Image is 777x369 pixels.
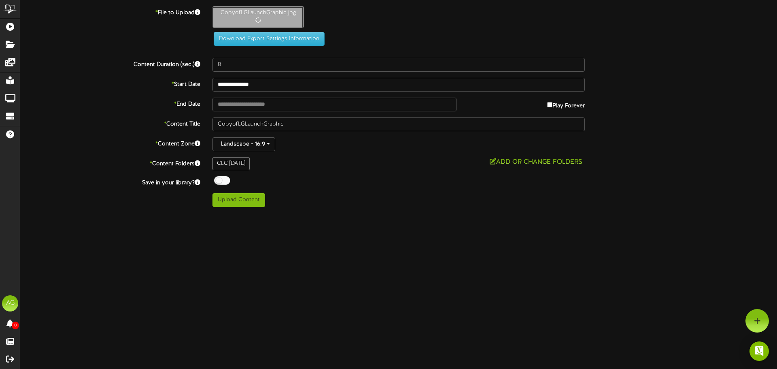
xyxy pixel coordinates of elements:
input: Title of this Content [212,117,585,131]
label: End Date [14,98,206,109]
label: Content Duration (sec.) [14,58,206,69]
label: File to Upload [14,6,206,17]
label: Save in your library? [14,176,206,187]
div: Open Intercom Messenger [749,341,769,361]
button: Add or Change Folders [487,157,585,167]
label: Start Date [14,78,206,89]
label: Content Title [14,117,206,128]
button: Upload Content [212,193,265,207]
input: Play Forever [547,102,552,107]
div: AG [2,295,18,311]
div: CLC [DATE] [212,157,250,170]
a: Download Export Settings Information [210,36,325,42]
button: Download Export Settings Information [214,32,325,46]
label: Content Zone [14,137,206,148]
label: Content Folders [14,157,206,168]
button: Landscape - 16:9 [212,137,275,151]
span: 0 [12,322,19,329]
label: Play Forever [547,98,585,110]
